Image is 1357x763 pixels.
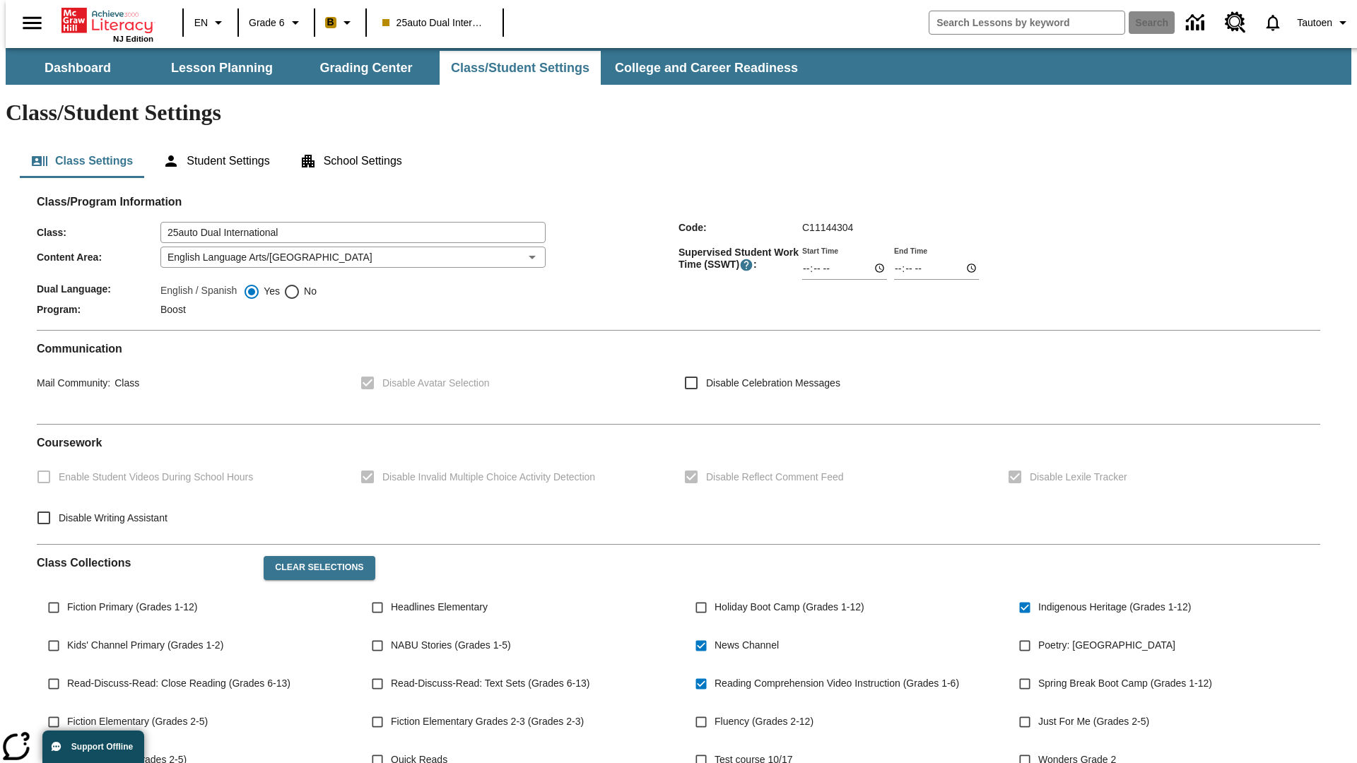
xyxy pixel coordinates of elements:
div: Home [61,5,153,43]
div: Coursework [37,436,1320,533]
div: Class/Student Settings [20,144,1337,178]
button: Open side menu [11,2,53,44]
button: Supervised Student Work Time is the timeframe when students can take LevelSet and when lessons ar... [739,258,753,272]
button: Dashboard [7,51,148,85]
span: C11144304 [802,222,853,233]
button: College and Career Readiness [604,51,809,85]
button: Grading Center [295,51,437,85]
h2: Communication [37,342,1320,355]
span: Disable Lexile Tracker [1030,470,1127,485]
span: Dual Language : [37,283,160,295]
span: Fluency (Grades 2-12) [715,714,813,729]
span: Code : [678,222,802,233]
h2: Course work [37,436,1320,449]
a: Data Center [1177,4,1216,42]
span: Just For Me (Grades 2-5) [1038,714,1149,729]
span: Indigenous Heritage (Grades 1-12) [1038,600,1191,615]
span: Enable Student Videos During School Hours [59,470,253,485]
span: NABU Stories (Grades 1-5) [391,638,511,653]
span: Grade 6 [249,16,285,30]
span: Boost [160,304,186,315]
button: Student Settings [151,144,281,178]
span: Class : [37,227,160,238]
span: News Channel [715,638,779,653]
h1: Class/Student Settings [6,100,1351,126]
span: Supervised Student Work Time (SSWT) : [678,247,802,272]
input: Class [160,222,546,243]
label: English / Spanish [160,283,237,300]
span: Fiction Primary (Grades 1-12) [67,600,197,615]
button: Class/Student Settings [440,51,601,85]
h2: Class Collections [37,556,252,569]
div: Class/Program Information [37,209,1320,319]
span: Read-Discuss-Read: Text Sets (Grades 6-13) [391,676,589,691]
button: School Settings [288,144,413,178]
span: Disable Reflect Comment Feed [706,470,844,485]
span: Headlines Elementary [391,600,488,615]
button: Support Offline [42,731,144,763]
span: B [327,13,334,31]
span: Program : [37,304,160,315]
span: Holiday Boot Camp (Grades 1-12) [715,600,864,615]
span: Disable Writing Assistant [59,511,168,526]
span: Class [110,377,139,389]
a: Home [61,6,153,35]
label: Start Time [802,245,838,256]
span: Yes [260,284,280,299]
span: Kids' Channel Primary (Grades 1-2) [67,638,223,653]
button: Boost Class color is peach. Change class color [319,10,361,35]
span: Spring Break Boot Camp (Grades 1-12) [1038,676,1212,691]
span: Fiction Elementary Grades 2-3 (Grades 2-3) [391,714,584,729]
label: End Time [894,245,927,256]
span: Mail Community : [37,377,110,389]
span: No [300,284,317,299]
span: EN [194,16,208,30]
a: Resource Center, Will open in new tab [1216,4,1255,42]
span: Disable Celebration Messages [706,376,840,391]
span: Read-Discuss-Read: Close Reading (Grades 6-13) [67,676,290,691]
span: Content Area : [37,252,160,263]
span: 25auto Dual International [382,16,487,30]
button: Grade: Grade 6, Select a grade [243,10,310,35]
span: Reading Comprehension Video Instruction (Grades 1-6) [715,676,959,691]
span: Support Offline [71,742,133,752]
h2: Class/Program Information [37,195,1320,208]
span: Disable Invalid Multiple Choice Activity Detection [382,470,595,485]
div: English Language Arts/[GEOGRAPHIC_DATA] [160,247,546,268]
span: Tautoen [1297,16,1332,30]
button: Language: EN, Select a language [188,10,233,35]
span: Poetry: [GEOGRAPHIC_DATA] [1038,638,1175,653]
button: Clear Selections [264,556,375,580]
div: SubNavbar [6,51,811,85]
a: Notifications [1255,4,1291,41]
input: search field [929,11,1124,34]
span: Disable Avatar Selection [382,376,490,391]
span: NJ Edition [113,35,153,43]
button: Lesson Planning [151,51,293,85]
div: SubNavbar [6,48,1351,85]
div: Communication [37,342,1320,413]
button: Profile/Settings [1291,10,1357,35]
span: Fiction Elementary (Grades 2-5) [67,714,208,729]
button: Class Settings [20,144,144,178]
